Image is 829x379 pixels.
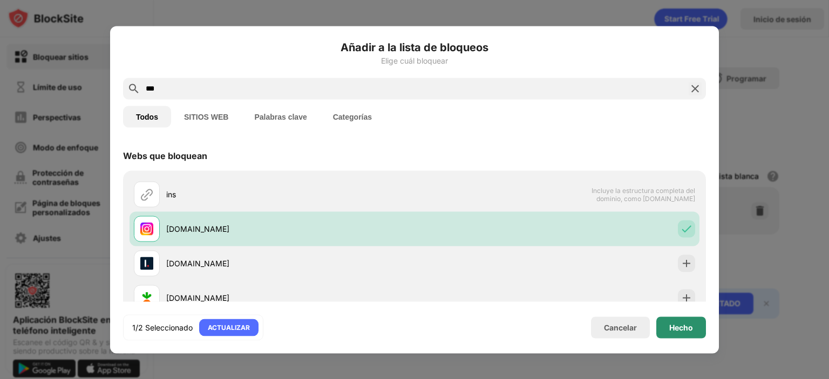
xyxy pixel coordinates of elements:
font: [DOMAIN_NAME] [166,259,229,268]
font: [DOMAIN_NAME] [166,293,229,302]
font: Añadir a la lista de bloqueos [341,40,488,53]
font: [DOMAIN_NAME] [166,224,229,233]
button: Palabras clave [241,106,320,127]
img: favicons [140,222,153,235]
button: Todos [123,106,171,127]
img: favicons [140,257,153,270]
font: 1/2 Seleccionado [132,322,193,332]
font: Incluye la estructura completa del dominio, como [DOMAIN_NAME] [592,186,695,202]
font: Categorías [333,112,372,121]
button: SITIOS WEB [171,106,241,127]
font: Elige cuál bloquear [381,56,448,65]
img: url.svg [140,188,153,201]
font: ACTUALIZAR [208,323,250,331]
font: Webs que bloquean [123,150,207,161]
font: Hecho [669,322,693,332]
font: ins [166,190,176,199]
img: search.svg [127,82,140,95]
font: Todos [136,112,158,121]
font: Cancelar [604,323,637,332]
font: Palabras clave [254,112,307,121]
button: Categorías [320,106,385,127]
img: buscar-cerrar [689,82,702,95]
img: favicons [140,291,153,304]
font: SITIOS WEB [184,112,228,121]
